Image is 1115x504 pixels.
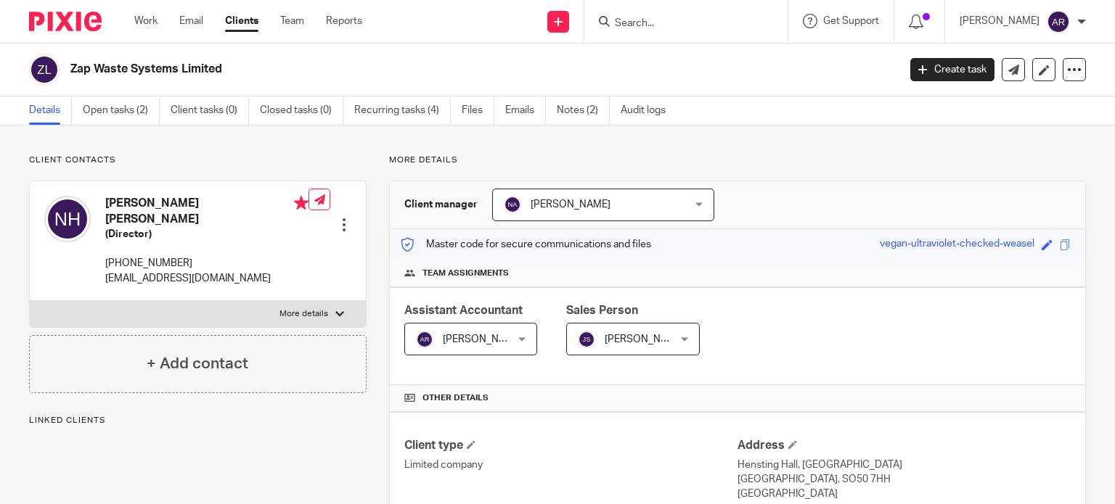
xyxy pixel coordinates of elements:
[504,196,521,213] img: svg%3E
[389,154,1086,166] p: More details
[83,96,160,125] a: Open tasks (2)
[880,236,1034,253] div: vegan-ultraviolet-checked-weasel
[147,352,248,375] h4: + Add contact
[443,334,523,344] span: [PERSON_NAME]
[404,197,478,212] h3: Client manager
[294,196,309,210] i: Primary
[29,12,102,31] img: Pixie
[578,331,595,348] img: svg%3E
[531,199,610,210] span: [PERSON_NAME]
[105,271,309,286] p: [EMAIL_ADDRESS][DOMAIN_NAME]
[354,96,451,125] a: Recurring tasks (4)
[105,196,309,227] h4: [PERSON_NAME] [PERSON_NAME]
[29,154,367,166] p: Client contacts
[823,16,879,26] span: Get Support
[179,14,203,28] a: Email
[621,96,677,125] a: Audit logs
[404,305,523,316] span: Assistant Accountant
[505,96,546,125] a: Emails
[557,96,610,125] a: Notes (2)
[70,62,725,77] h2: Zap Waste Systems Limited
[605,334,685,344] span: [PERSON_NAME]
[29,96,72,125] a: Details
[613,17,744,30] input: Search
[29,54,60,85] img: svg%3E
[738,487,1071,501] p: [GEOGRAPHIC_DATA]
[225,14,258,28] a: Clients
[738,472,1071,487] p: [GEOGRAPHIC_DATA], SO50 7HH
[422,268,509,279] span: Team assignments
[738,458,1071,472] p: Hensting Hall, [GEOGRAPHIC_DATA]
[422,392,489,404] span: Other details
[29,415,367,426] p: Linked clients
[279,308,328,320] p: More details
[738,438,1071,453] h4: Address
[260,96,343,125] a: Closed tasks (0)
[105,227,309,241] h5: (Director)
[404,438,738,453] h4: Client type
[134,14,158,28] a: Work
[960,14,1040,28] p: [PERSON_NAME]
[44,196,91,242] img: svg%3E
[1047,10,1070,33] img: svg%3E
[910,58,994,81] a: Create task
[401,237,651,252] p: Master code for secure communications and files
[105,256,309,270] p: [PHONE_NUMBER]
[404,458,738,472] p: Limited company
[416,331,433,348] img: svg%3E
[326,14,362,28] a: Reports
[280,14,304,28] a: Team
[462,96,494,125] a: Files
[171,96,249,125] a: Client tasks (0)
[566,305,638,316] span: Sales Person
